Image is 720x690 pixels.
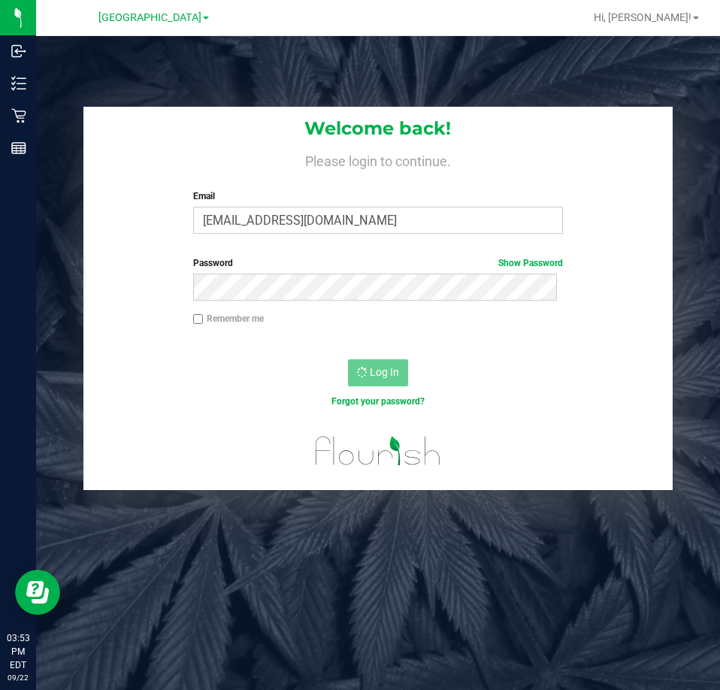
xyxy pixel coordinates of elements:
a: Show Password [498,258,563,268]
button: Log In [348,359,408,386]
inline-svg: Reports [11,141,26,156]
span: Log In [370,366,399,378]
inline-svg: Inbound [11,44,26,59]
iframe: Resource center [15,570,60,615]
a: Forgot your password? [331,396,425,407]
h1: Welcome back! [83,119,672,138]
p: 03:53 PM EDT [7,631,29,672]
label: Email [193,189,563,203]
inline-svg: Retail [11,108,26,123]
inline-svg: Inventory [11,76,26,91]
input: Remember me [193,314,204,325]
span: Password [193,258,233,268]
img: flourish_logo.svg [304,424,452,478]
label: Remember me [193,312,264,325]
span: Hi, [PERSON_NAME]! [594,11,691,23]
h4: Please login to continue. [83,150,672,168]
span: [GEOGRAPHIC_DATA] [98,11,201,24]
p: 09/22 [7,672,29,683]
